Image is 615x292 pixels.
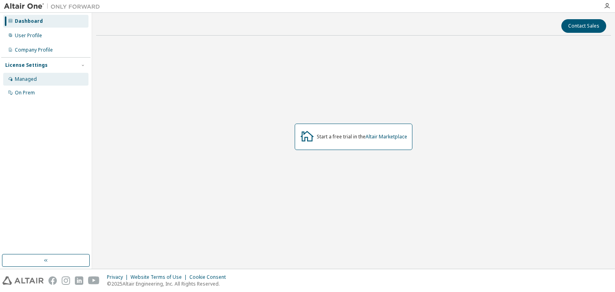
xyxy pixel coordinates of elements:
[15,32,42,39] div: User Profile
[107,280,231,287] p: © 2025 Altair Engineering, Inc. All Rights Reserved.
[2,276,44,285] img: altair_logo.svg
[15,47,53,53] div: Company Profile
[4,2,104,10] img: Altair One
[15,18,43,24] div: Dashboard
[317,134,407,140] div: Start a free trial in the
[5,62,48,68] div: License Settings
[561,19,606,33] button: Contact Sales
[15,76,37,82] div: Managed
[131,274,189,280] div: Website Terms of Use
[48,276,57,285] img: facebook.svg
[107,274,131,280] div: Privacy
[62,276,70,285] img: instagram.svg
[189,274,231,280] div: Cookie Consent
[88,276,100,285] img: youtube.svg
[75,276,83,285] img: linkedin.svg
[366,133,407,140] a: Altair Marketplace
[15,90,35,96] div: On Prem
